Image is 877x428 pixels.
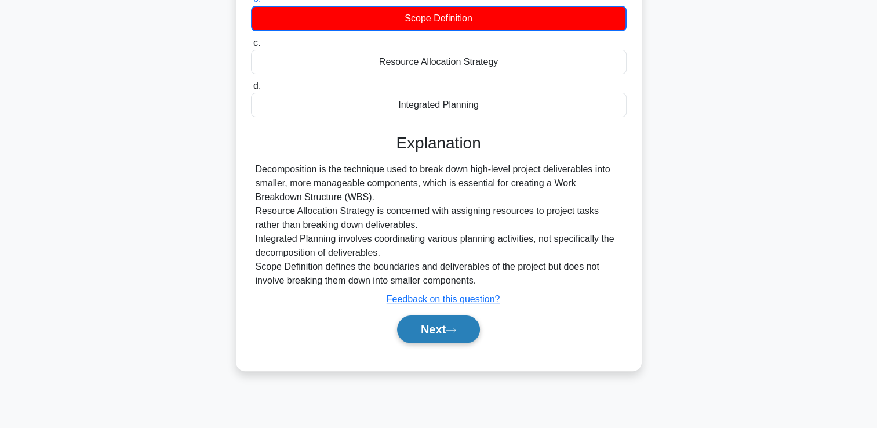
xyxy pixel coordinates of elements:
div: Integrated Planning [251,93,627,117]
button: Next [397,315,480,343]
div: Resource Allocation Strategy [251,50,627,74]
h3: Explanation [258,133,620,153]
div: Scope Definition [251,6,627,31]
span: d. [253,81,261,90]
div: Decomposition is the technique used to break down high-level project deliverables into smaller, m... [256,162,622,288]
span: c. [253,38,260,48]
a: Feedback on this question? [387,294,500,304]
